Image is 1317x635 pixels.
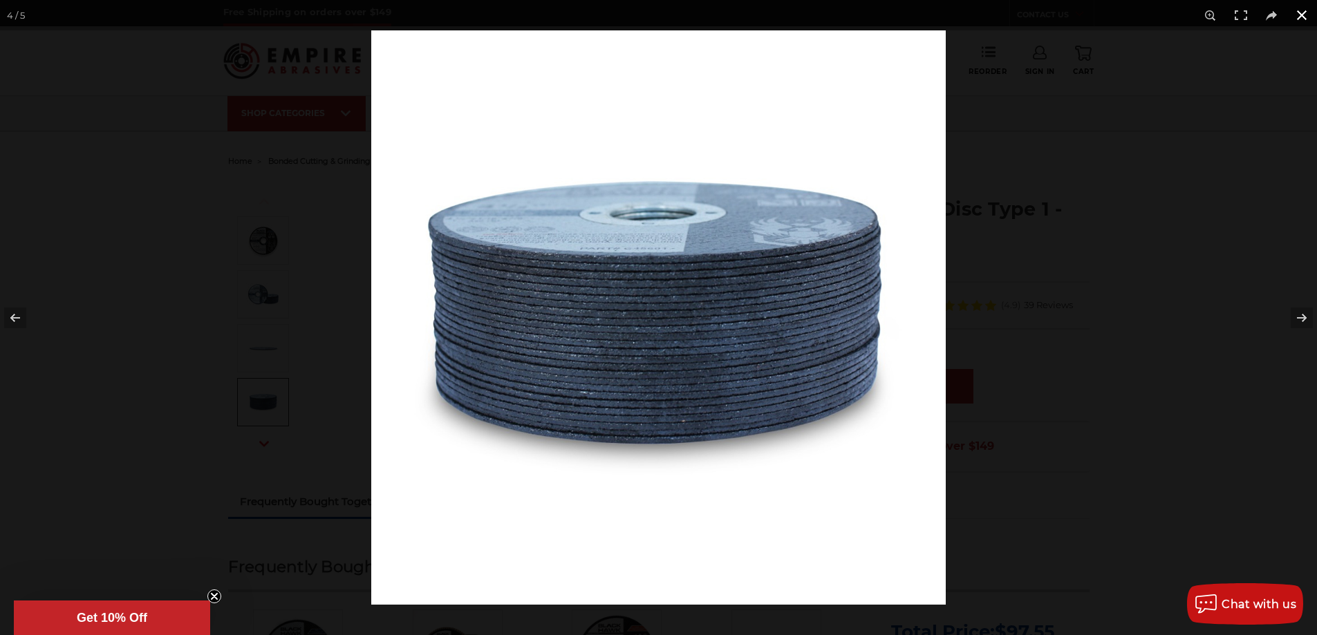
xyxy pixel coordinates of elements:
[77,611,147,625] span: Get 10% Off
[371,30,946,605] img: 4.5_Cut_Off_Disc_stack__50823.1570197528.JPG
[14,600,210,635] div: Get 10% OffClose teaser
[1269,283,1317,352] button: Next (arrow right)
[207,589,221,603] button: Close teaser
[1187,583,1303,625] button: Chat with us
[1222,598,1296,611] span: Chat with us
